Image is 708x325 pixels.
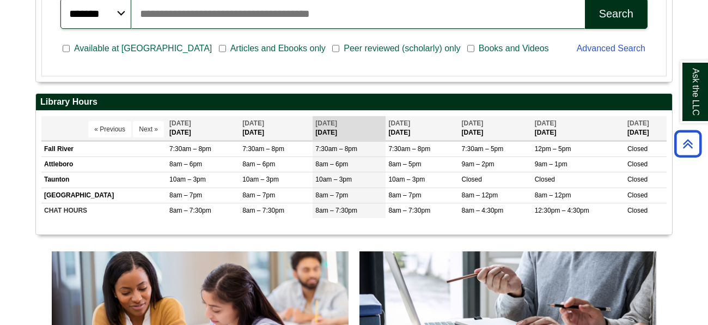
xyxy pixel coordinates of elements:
[670,136,705,151] a: Back to Top
[599,8,633,20] div: Search
[240,116,313,141] th: [DATE]
[242,176,279,183] span: 10am – 3pm
[313,116,386,141] th: [DATE]
[462,176,482,183] span: Closed
[315,207,357,214] span: 8am – 7:30pm
[388,207,430,214] span: 8am – 7:30pm
[627,145,648,153] span: Closed
[386,116,459,141] th: [DATE]
[535,191,571,199] span: 8am – 12pm
[41,188,167,203] td: [GEOGRAPHIC_DATA]
[577,44,645,53] a: Advanced Search
[41,142,167,157] td: Fall River
[462,207,504,214] span: 8am – 4:30pm
[41,172,167,188] td: Taunton
[36,94,672,111] h2: Library Hours
[462,145,504,153] span: 7:30am – 5pm
[535,160,567,168] span: 9am – 1pm
[474,42,553,55] span: Books and Videos
[169,191,202,199] span: 8am – 7pm
[88,121,131,137] button: « Previous
[63,44,70,53] input: Available at [GEOGRAPHIC_DATA]
[627,160,648,168] span: Closed
[315,145,357,153] span: 7:30am – 8pm
[169,176,206,183] span: 10am – 3pm
[315,191,348,199] span: 8am – 7pm
[627,191,648,199] span: Closed
[388,119,410,127] span: [DATE]
[532,116,625,141] th: [DATE]
[625,116,667,141] th: [DATE]
[388,191,421,199] span: 8am – 7pm
[315,176,352,183] span: 10am – 3pm
[242,160,275,168] span: 8am – 6pm
[133,121,164,137] button: Next »
[535,119,557,127] span: [DATE]
[242,119,264,127] span: [DATE]
[315,160,348,168] span: 8am – 6pm
[242,145,284,153] span: 7:30am – 8pm
[462,191,498,199] span: 8am – 12pm
[70,42,216,55] span: Available at [GEOGRAPHIC_DATA]
[242,207,284,214] span: 8am – 7:30pm
[339,42,465,55] span: Peer reviewed (scholarly) only
[315,119,337,127] span: [DATE]
[467,44,474,53] input: Books and Videos
[219,44,226,53] input: Articles and Ebooks only
[226,42,330,55] span: Articles and Ebooks only
[169,119,191,127] span: [DATE]
[627,176,648,183] span: Closed
[242,191,275,199] span: 8am – 7pm
[535,176,555,183] span: Closed
[462,119,484,127] span: [DATE]
[459,116,532,141] th: [DATE]
[462,160,495,168] span: 9am – 2pm
[388,176,425,183] span: 10am – 3pm
[169,145,211,153] span: 7:30am – 8pm
[627,119,649,127] span: [DATE]
[169,160,202,168] span: 8am – 6pm
[41,203,167,218] td: CHAT HOURS
[388,160,421,168] span: 8am – 5pm
[332,44,339,53] input: Peer reviewed (scholarly) only
[388,145,430,153] span: 7:30am – 8pm
[627,207,648,214] span: Closed
[169,207,211,214] span: 8am – 7:30pm
[41,157,167,172] td: Attleboro
[167,116,240,141] th: [DATE]
[535,207,589,214] span: 12:30pm – 4:30pm
[535,145,571,153] span: 12pm – 5pm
